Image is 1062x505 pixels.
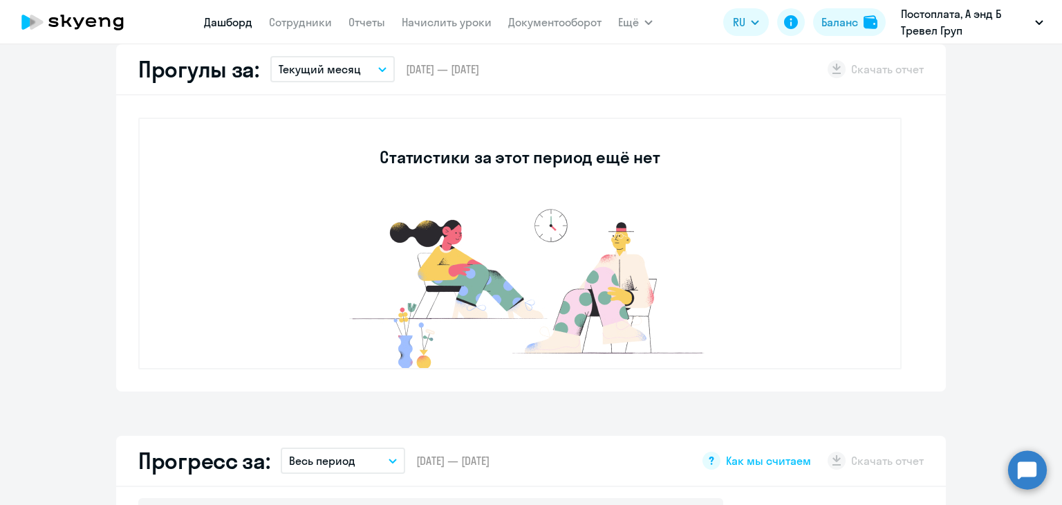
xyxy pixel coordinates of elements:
[406,62,479,77] span: [DATE] — [DATE]
[279,61,361,77] p: Текущий месяц
[138,55,259,83] h2: Прогулы за:
[723,8,769,36] button: RU
[864,15,877,29] img: balance
[416,453,490,468] span: [DATE] — [DATE]
[813,8,886,36] button: Балансbalance
[204,15,252,29] a: Дашборд
[380,146,660,168] h3: Статистики за этот период ещё нет
[281,448,405,474] button: Весь период
[618,8,653,36] button: Ещё
[733,14,745,30] span: RU
[402,15,492,29] a: Начислить уроки
[508,15,602,29] a: Документооборот
[270,56,395,82] button: Текущий месяц
[821,14,858,30] div: Баланс
[894,6,1050,39] button: Постоплата, А энд Б Тревел Груп
[313,202,727,368] img: no-data
[618,14,639,30] span: Ещё
[289,452,355,469] p: Весь период
[138,447,270,475] h2: Прогресс за:
[348,15,385,29] a: Отчеты
[726,453,811,468] span: Как мы считаем
[269,15,332,29] a: Сотрудники
[901,6,1030,39] p: Постоплата, А энд Б Тревел Груп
